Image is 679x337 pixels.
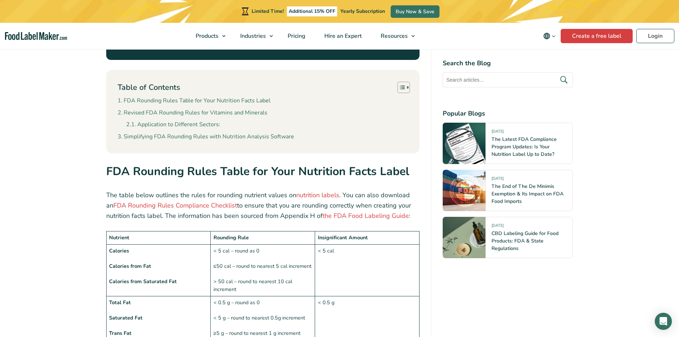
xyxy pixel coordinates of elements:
[492,183,564,205] a: The End of The De Minimis Exemption & Its Impact on FDA Food Imports
[391,5,439,18] a: Buy Now & Save
[5,32,67,40] a: Food Label Maker homepage
[109,247,129,254] strong: Calories
[252,8,284,15] span: Limited Time!
[340,8,385,15] span: Yearly Subscription
[109,314,143,321] strong: Saturated Fat
[492,136,557,158] a: The Latest FDA Compliance Program Updates: Is Your Nutrition Label Up to Date?
[371,23,418,49] a: Resources
[315,244,420,296] td: < 5 cal
[231,23,277,49] a: Industries
[636,29,674,43] a: Login
[109,278,177,285] strong: Calories from Saturated Fat
[318,234,368,241] strong: Insignificant Amount
[126,120,220,129] a: Application to Different Sectors:
[109,262,151,270] strong: Calories from Fat
[186,23,229,49] a: Products
[492,176,504,184] span: [DATE]
[379,32,408,40] span: Resources
[113,201,237,210] a: FDA Rounding Rules Compliance Checklist
[443,58,573,68] h4: Search the Blog
[492,223,504,231] span: [DATE]
[538,29,561,43] button: Change language
[286,32,306,40] span: Pricing
[106,164,409,179] strong: FDA Rounding Rules Table for Your Nutrition Facts Label
[655,313,672,330] div: Open Intercom Messenger
[238,32,267,40] span: Industries
[109,234,129,241] strong: Nutrient
[278,23,313,49] a: Pricing
[492,129,504,137] span: [DATE]
[106,190,420,221] p: The table below outlines the rules for rounding nutrient values on . You can also download an to ...
[561,29,633,43] a: Create a free label
[211,244,315,296] td: < 5 cal – round as 0 ≤50 cal – round to nearest 5 cal increment > 50 cal – round to nearest 10 ca...
[118,96,271,106] a: FDA Rounding Rules Table for Your Nutrition Facts Label
[214,234,249,241] strong: Rounding Rule
[323,211,409,220] a: the FDA Food Labeling Guide
[287,6,337,16] span: Additional 15% OFF
[296,191,339,199] a: nutrition labels
[443,109,573,118] h4: Popular Blogs
[118,108,267,118] a: Revised FDA Rounding Rules for Vitamins and Minerals
[194,32,219,40] span: Products
[118,82,180,93] p: Table of Contents
[392,81,408,93] a: Toggle Table of Content
[492,230,559,252] a: CBD Labeling Guide for Food Products: FDA & State Regulations
[109,330,132,337] strong: Trans Fat
[315,23,370,49] a: Hire an Expert
[322,32,362,40] span: Hire an Expert
[118,132,294,142] a: Simplifying FDA Rounding Rules with Nutrition Analysis Software
[109,299,131,306] strong: Total Fat
[443,72,573,87] input: Search articles...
